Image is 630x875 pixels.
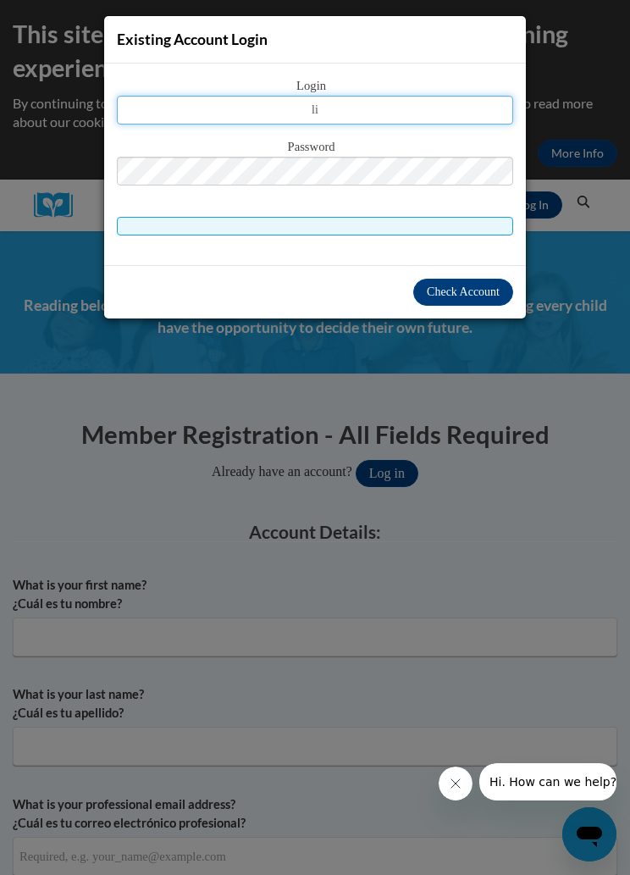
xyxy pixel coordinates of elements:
iframe: Close message [439,767,472,800]
iframe: Message from company [479,763,616,800]
span: Existing Account Login [117,30,268,48]
span: Check Account [427,285,500,298]
span: Password [117,138,513,157]
button: Check Account [413,279,513,306]
span: Login [117,77,513,96]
